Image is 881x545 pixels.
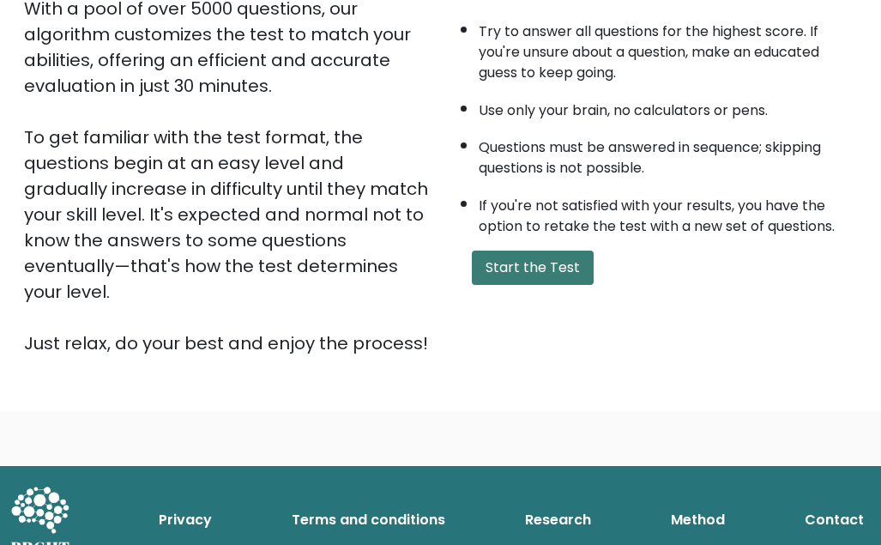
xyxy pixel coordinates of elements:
a: Terms and conditions [285,503,452,537]
a: Method [664,503,732,537]
a: Privacy [152,503,219,537]
a: Contact [798,503,871,537]
button: Start the Test [472,251,594,285]
li: Questions must be answered in sequence; skipping questions is not possible. [479,129,858,179]
li: Use only your brain, no calculators or pens. [479,92,858,121]
a: Research [518,503,598,537]
li: If you're not satisfied with your results, you have the option to retake the test with a new set ... [479,187,858,237]
li: Try to answer all questions for the highest score. If you're unsure about a question, make an edu... [479,13,858,83]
